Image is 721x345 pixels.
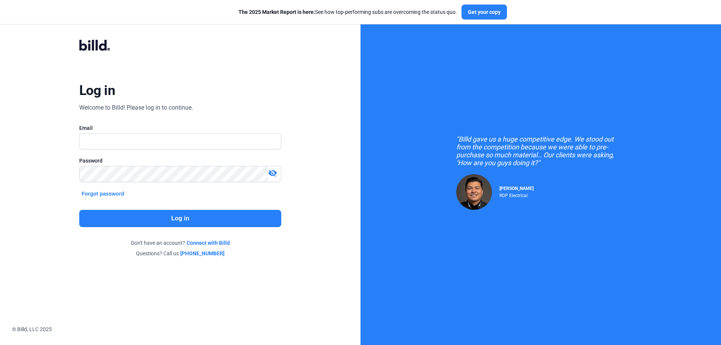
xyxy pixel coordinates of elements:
div: See how top-performing subs are overcoming the status quo. [238,8,457,16]
div: Questions? Call us [79,250,281,257]
div: "Billd gave us a huge competitive edge. We stood out from the competition because we were able to... [456,135,625,167]
div: Don't have an account? [79,239,281,247]
div: RDP Electrical [499,191,534,198]
button: Forgot password [79,190,127,198]
div: Welcome to Billd! Please log in to continue. [79,103,193,112]
span: [PERSON_NAME] [499,186,534,191]
img: Raul Pacheco [456,174,492,210]
a: [PHONE_NUMBER] [180,250,225,257]
div: Email [79,124,281,132]
div: Log in [79,82,115,99]
button: Get your copy [462,5,507,20]
a: Connect with Billd [187,239,230,247]
button: Log in [79,210,281,227]
mat-icon: visibility_off [268,169,277,178]
div: Password [79,157,281,164]
span: The 2025 Market Report is here: [238,9,315,15]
